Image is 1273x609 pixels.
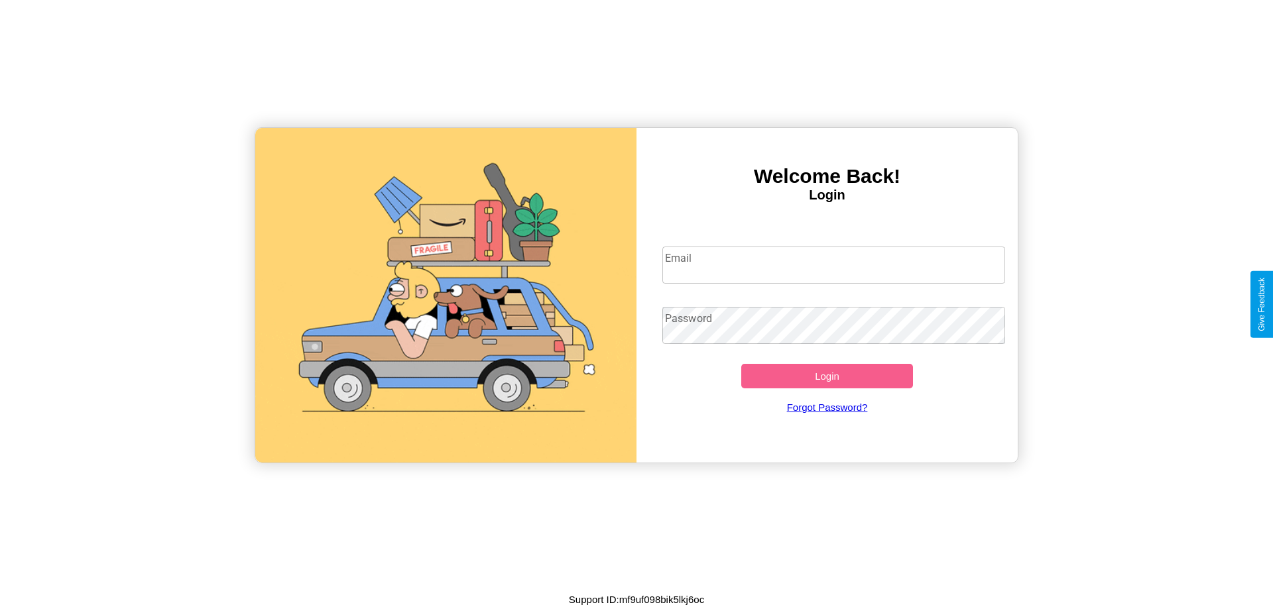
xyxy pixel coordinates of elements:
[636,165,1018,188] h3: Welcome Back!
[569,590,704,608] p: Support ID: mf9uf098bik5lkj6oc
[741,364,913,388] button: Login
[255,128,636,463] img: gif
[1257,278,1266,331] div: Give Feedback
[656,388,999,426] a: Forgot Password?
[636,188,1018,203] h4: Login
